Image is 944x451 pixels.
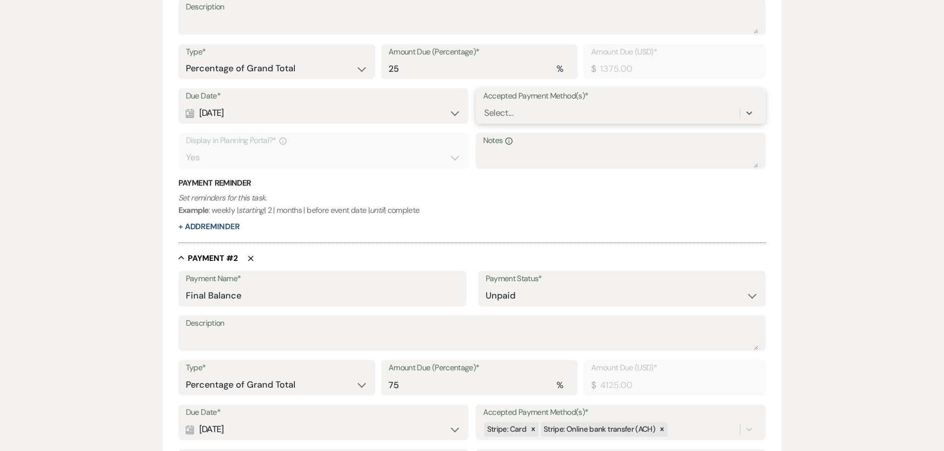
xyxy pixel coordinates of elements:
div: $ [591,62,596,76]
i: Set reminders for this task. [178,193,267,203]
i: until [370,205,384,215]
label: Due Date* [186,405,461,420]
span: Stripe: Card [487,424,526,434]
label: Accepted Payment Method(s)* [483,405,759,420]
label: Accepted Payment Method(s)* [483,89,759,103]
div: % [556,62,563,76]
i: starting [238,205,264,215]
h5: Payment # 2 [188,253,238,264]
div: $ [591,379,596,392]
span: Stripe: Online bank transfer (ACH) [544,424,655,434]
div: Select... [484,106,513,120]
div: [DATE] [186,420,461,439]
label: Description [186,316,759,331]
b: Example [178,205,209,215]
label: Notes [483,134,759,148]
button: + AddReminder [178,223,240,231]
label: Amount Due (USD)* [591,45,758,59]
h3: Payment Reminder [178,178,766,189]
label: Type* [186,45,368,59]
label: Amount Due (Percentage)* [389,361,570,375]
label: Due Date* [186,89,461,103]
label: Amount Due (USD)* [591,361,758,375]
div: [DATE] [186,103,461,123]
p: : weekly | | 2 | months | before event date | | complete [178,192,766,217]
label: Payment Name* [186,272,459,286]
div: % [556,379,563,392]
label: Display in Planning Portal?* [186,134,461,148]
label: Type* [186,361,368,375]
label: Payment Status* [486,272,759,286]
button: Payment #2 [178,253,238,263]
label: Amount Due (Percentage)* [389,45,570,59]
